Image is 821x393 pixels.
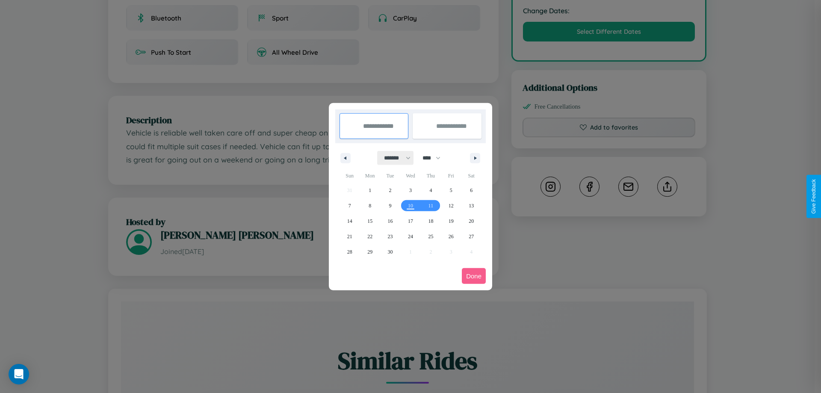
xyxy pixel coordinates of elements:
[360,244,380,260] button: 29
[348,198,351,213] span: 7
[429,183,432,198] span: 4
[367,229,372,244] span: 22
[441,198,461,213] button: 12
[461,213,481,229] button: 20
[340,169,360,183] span: Sun
[380,183,400,198] button: 2
[449,198,454,213] span: 12
[380,244,400,260] button: 30
[347,229,352,244] span: 21
[389,198,392,213] span: 9
[347,244,352,260] span: 28
[340,244,360,260] button: 28
[469,213,474,229] span: 20
[388,244,393,260] span: 30
[428,198,434,213] span: 11
[421,169,441,183] span: Thu
[9,364,29,384] div: Open Intercom Messenger
[360,183,380,198] button: 1
[469,198,474,213] span: 13
[470,183,473,198] span: 6
[380,213,400,229] button: 16
[340,198,360,213] button: 7
[408,198,413,213] span: 10
[441,183,461,198] button: 5
[449,229,454,244] span: 26
[811,179,817,214] div: Give Feedback
[360,198,380,213] button: 8
[469,229,474,244] span: 27
[449,213,454,229] span: 19
[360,229,380,244] button: 22
[380,229,400,244] button: 23
[400,198,420,213] button: 10
[461,229,481,244] button: 27
[400,229,420,244] button: 24
[450,183,452,198] span: 5
[340,213,360,229] button: 14
[388,229,393,244] span: 23
[388,213,393,229] span: 16
[461,183,481,198] button: 6
[380,198,400,213] button: 9
[360,213,380,229] button: 15
[421,183,441,198] button: 4
[400,169,420,183] span: Wed
[441,169,461,183] span: Fri
[408,213,413,229] span: 17
[360,169,380,183] span: Mon
[380,169,400,183] span: Tue
[400,183,420,198] button: 3
[367,244,372,260] span: 29
[369,198,371,213] span: 8
[461,198,481,213] button: 13
[367,213,372,229] span: 15
[340,229,360,244] button: 21
[441,229,461,244] button: 26
[369,183,371,198] span: 1
[441,213,461,229] button: 19
[461,169,481,183] span: Sat
[409,183,412,198] span: 3
[462,268,486,284] button: Done
[347,213,352,229] span: 14
[428,213,433,229] span: 18
[421,213,441,229] button: 18
[421,198,441,213] button: 11
[400,213,420,229] button: 17
[408,229,413,244] span: 24
[421,229,441,244] button: 25
[389,183,392,198] span: 2
[428,229,433,244] span: 25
